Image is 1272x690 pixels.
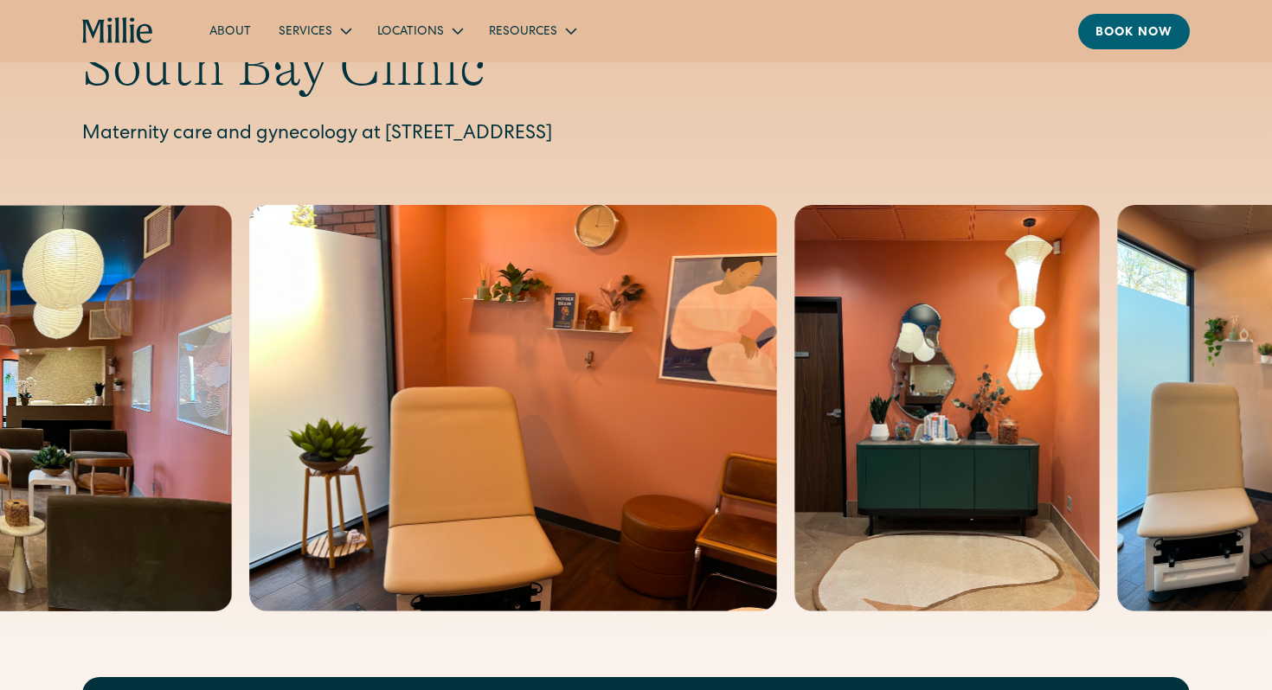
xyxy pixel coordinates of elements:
[82,121,1190,150] p: Maternity care and gynecology at [STREET_ADDRESS]
[82,17,154,45] a: home
[377,23,444,42] div: Locations
[1078,14,1190,49] a: Book now
[82,34,1190,100] h1: South Bay Clinic
[265,16,363,45] div: Services
[279,23,332,42] div: Services
[363,16,475,45] div: Locations
[1095,24,1172,42] div: Book now
[489,23,557,42] div: Resources
[196,16,265,45] a: About
[475,16,588,45] div: Resources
